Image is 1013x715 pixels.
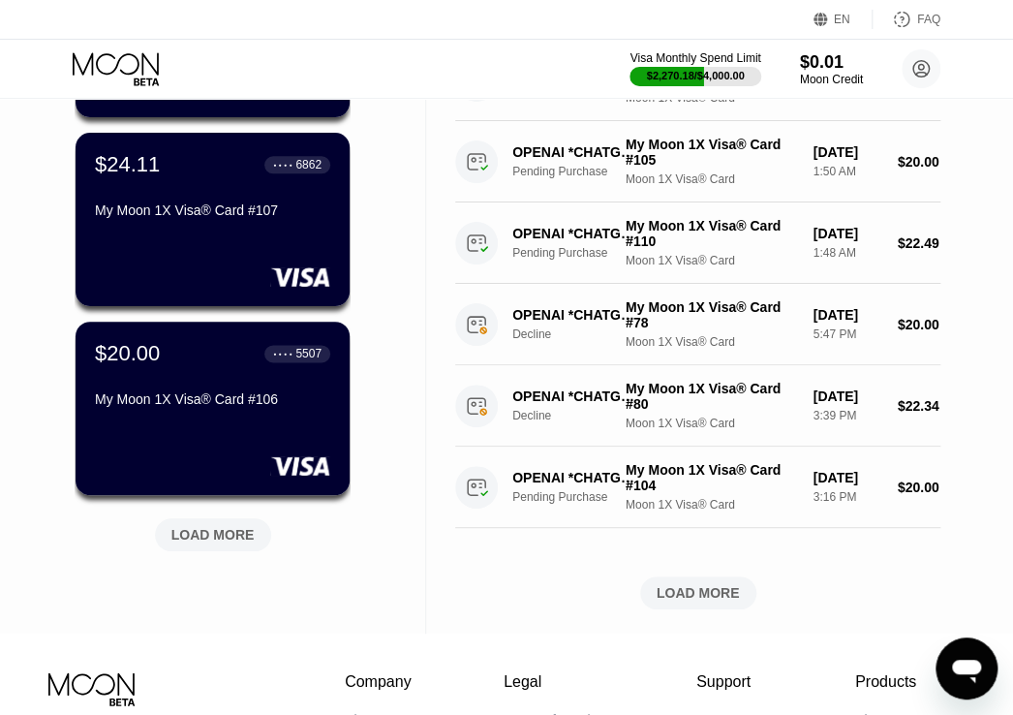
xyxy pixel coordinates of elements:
div: EN [813,10,873,29]
div: $24.11 [95,152,160,177]
div: 5:47 PM [813,327,882,341]
div: $20.00 [898,317,940,332]
div: $22.34 [898,398,940,414]
div: [DATE] [813,389,882,404]
div: Moon 1X Visa® Card [626,335,798,349]
div: LOAD MORE [657,584,740,602]
div: LOAD MORE [455,576,940,609]
div: 6862 [295,158,322,171]
div: $22.49 [898,235,940,251]
div: Decline [512,327,652,341]
div: 1:50 AM [813,165,882,178]
div: LOAD MORE [140,511,286,551]
div: $0.01 [800,52,863,73]
div: Moon 1X Visa® Card [626,417,798,430]
div: Legal [504,672,604,690]
div: LOAD MORE [171,526,255,544]
div: $20.00● ● ● ●5507My Moon 1X Visa® Card #106 [76,322,350,495]
div: OPENAI *CHATGPT SUBSCR [PHONE_NUMBER] US [512,144,642,160]
div: Pending Purchase [512,490,652,504]
div: Visa Monthly Spend Limit$2,270.18/$4,000.00 [629,51,760,86]
div: 1:48 AM [813,246,882,260]
div: Moon Credit [800,73,863,86]
iframe: Button to launch messaging window [936,637,998,699]
div: $20.00 [898,154,940,170]
div: 5507 [295,347,322,360]
div: Visa Monthly Spend Limit [629,51,760,65]
div: OPENAI *CHATGPT SUBSCR [PHONE_NUMBER] US [512,470,642,485]
div: My Moon 1X Visa® Card #104 [626,462,798,493]
div: Company [345,672,412,690]
div: My Moon 1X Visa® Card #110 [626,218,798,249]
div: Pending Purchase [512,246,652,260]
div: Moon 1X Visa® Card [626,172,798,186]
div: Support [696,672,763,690]
div: Products [855,672,916,690]
div: Pending Purchase [512,165,652,178]
div: Decline [512,409,652,422]
div: ● ● ● ● [273,162,292,168]
div: OPENAI *CHATGPT SUBSCR [PHONE_NUMBER] IE [512,389,642,404]
div: OPENAI *CHATGPT SUBSCR [PHONE_NUMBER] IEDeclineMy Moon 1X Visa® Card #80Moon 1X Visa® Card[DATE]3... [455,365,940,447]
div: My Moon 1X Visa® Card #78 [626,299,798,330]
div: OPENAI *CHATGPT SUBSCR [PHONE_NUMBER] USPending PurchaseMy Moon 1X Visa® Card #105Moon 1X Visa® C... [455,121,940,202]
div: $20.00 [898,480,940,495]
div: OPENAI *CHATGPT SUBSCR [PHONE_NUMBER] USDeclineMy Moon 1X Visa® Card #78Moon 1X Visa® Card[DATE]5... [455,284,940,365]
div: OPENAI *CHATGPT SUBSCR [PHONE_NUMBER] IE [512,226,642,241]
div: $20.00 [95,341,160,366]
div: My Moon 1X Visa® Card #107 [95,202,330,218]
div: EN [834,13,850,26]
div: 3:16 PM [813,490,882,504]
div: Moon 1X Visa® Card [626,254,798,267]
div: My Moon 1X Visa® Card #105 [626,137,798,168]
div: [DATE] [813,144,882,160]
div: My Moon 1X Visa® Card #80 [626,381,798,412]
div: $2,270.18 / $4,000.00 [647,70,745,81]
div: My Moon 1X Visa® Card #106 [95,391,330,407]
div: OPENAI *CHATGPT SUBSCR [PHONE_NUMBER] USPending PurchaseMy Moon 1X Visa® Card #104Moon 1X Visa® C... [455,447,940,528]
div: OPENAI *CHATGPT SUBSCR [PHONE_NUMBER] IEPending PurchaseMy Moon 1X Visa® Card #110Moon 1X Visa® C... [455,202,940,284]
div: [DATE] [813,226,882,241]
div: FAQ [873,10,940,29]
div: [DATE] [813,470,882,485]
div: Moon 1X Visa® Card [626,498,798,512]
div: $0.01Moon Credit [800,52,863,86]
div: FAQ [917,13,940,26]
div: $24.11● ● ● ●6862My Moon 1X Visa® Card #107 [76,133,350,306]
div: OPENAI *CHATGPT SUBSCR [PHONE_NUMBER] US [512,307,642,323]
div: ● ● ● ● [273,351,292,357]
div: 3:39 PM [813,409,882,422]
div: [DATE] [813,307,882,323]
